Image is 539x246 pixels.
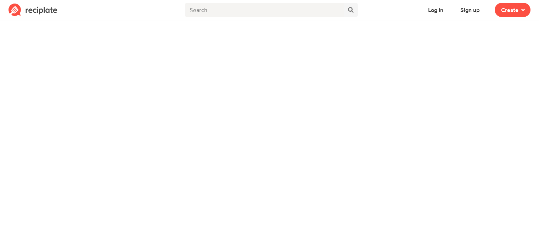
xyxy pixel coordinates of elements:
button: Create [495,3,530,17]
button: Sign up [454,3,486,17]
img: Reciplate [9,4,57,16]
span: Create [501,6,518,14]
button: Log in [422,3,450,17]
input: Search [185,3,344,17]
